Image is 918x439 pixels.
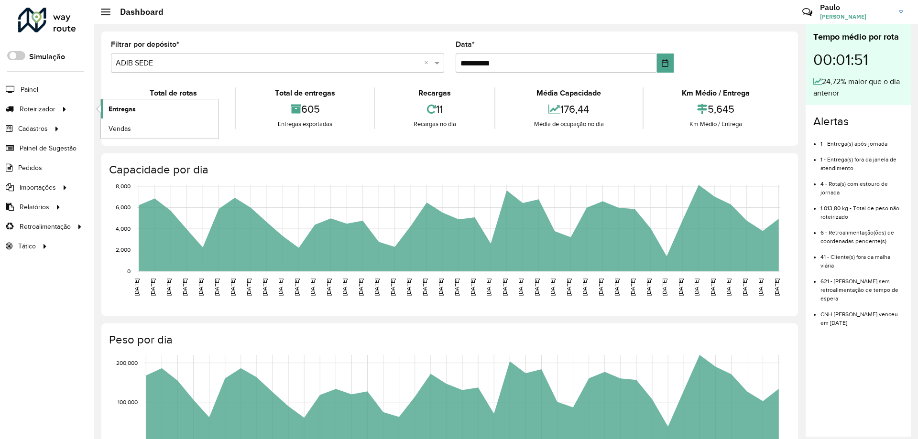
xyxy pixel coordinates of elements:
[613,278,620,296] text: [DATE]
[456,39,475,50] label: Data
[820,12,892,21] span: [PERSON_NAME]
[742,278,748,296] text: [DATE]
[498,99,640,119] div: 176,44
[377,99,492,119] div: 11
[657,54,674,73] button: Choose Date
[820,148,903,172] li: 1 - Entrega(s) fora da janela de atendimento
[498,119,640,129] div: Média de ocupação no dia
[646,87,786,99] div: Km Médio / Entrega
[127,268,131,274] text: 0
[813,76,903,99] div: 24,72% maior que o dia anterior
[133,278,140,296] text: [DATE]
[485,278,492,296] text: [DATE]
[422,278,428,296] text: [DATE]
[646,99,786,119] div: 5,645
[813,43,903,76] div: 00:01:51
[113,87,233,99] div: Total de rotas
[20,143,76,153] span: Painel de Sugestão
[239,87,371,99] div: Total de entregas
[109,104,136,114] span: Entregas
[101,99,218,118] a: Entregas
[110,7,164,17] h2: Dashboard
[18,124,48,134] span: Cadastros
[498,87,640,99] div: Média Capacidade
[116,225,131,232] text: 4,000
[101,119,218,138] a: Vendas
[820,132,903,148] li: 1 - Entrega(s) após jornada
[710,278,716,296] text: [DATE]
[757,278,764,296] text: [DATE]
[116,247,131,253] text: 2,000
[18,241,36,251] span: Tático
[214,278,220,296] text: [DATE]
[502,278,508,296] text: [DATE]
[116,183,131,189] text: 8,000
[534,278,540,296] text: [DATE]
[341,278,348,296] text: [DATE]
[109,124,131,134] span: Vendas
[262,278,268,296] text: [DATE]
[20,182,56,193] span: Importações
[109,333,788,347] h4: Peso por dia
[566,278,572,296] text: [DATE]
[373,278,380,296] text: [DATE]
[116,360,138,366] text: 200,000
[820,246,903,270] li: 41 - Cliente(s) fora da malha viária
[424,57,432,69] span: Clear all
[549,278,556,296] text: [DATE]
[678,278,684,296] text: [DATE]
[150,278,156,296] text: [DATE]
[229,278,236,296] text: [DATE]
[377,119,492,129] div: Recargas no dia
[437,278,444,296] text: [DATE]
[820,221,903,246] li: 6 - Retroalimentação(ões) de coordenadas pendente(s)
[470,278,476,296] text: [DATE]
[21,85,38,95] span: Painel
[294,278,300,296] text: [DATE]
[18,163,42,173] span: Pedidos
[239,99,371,119] div: 605
[246,278,252,296] text: [DATE]
[813,31,903,43] div: Tempo médio por rota
[29,51,65,63] label: Simulação
[326,278,332,296] text: [DATE]
[118,399,138,405] text: 100,000
[20,202,49,212] span: Relatórios
[820,172,903,197] li: 4 - Rota(s) com estouro de jornada
[581,278,588,296] text: [DATE]
[820,3,892,12] h3: Paulo
[813,115,903,128] h4: Alertas
[454,278,460,296] text: [DATE]
[517,278,524,296] text: [DATE]
[820,197,903,221] li: 1.013,80 kg - Total de peso não roteirizado
[197,278,204,296] text: [DATE]
[820,270,903,303] li: 621 - [PERSON_NAME] sem retroalimentação de tempo de espera
[390,278,396,296] text: [DATE]
[405,278,412,296] text: [DATE]
[358,278,364,296] text: [DATE]
[661,278,667,296] text: [DATE]
[111,39,179,50] label: Filtrar por depósito
[598,278,604,296] text: [DATE]
[277,278,284,296] text: [DATE]
[377,87,492,99] div: Recargas
[820,303,903,327] li: CNH [PERSON_NAME] venceu em [DATE]
[109,163,788,177] h4: Capacidade por dia
[165,278,172,296] text: [DATE]
[309,278,316,296] text: [DATE]
[774,278,780,296] text: [DATE]
[182,278,188,296] text: [DATE]
[645,278,652,296] text: [DATE]
[20,222,71,232] span: Retroalimentação
[630,278,636,296] text: [DATE]
[646,119,786,129] div: Km Médio / Entrega
[239,119,371,129] div: Entregas exportadas
[20,104,55,114] span: Roteirizador
[693,278,699,296] text: [DATE]
[116,204,131,211] text: 6,000
[797,2,818,22] a: Contato Rápido
[725,278,732,296] text: [DATE]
